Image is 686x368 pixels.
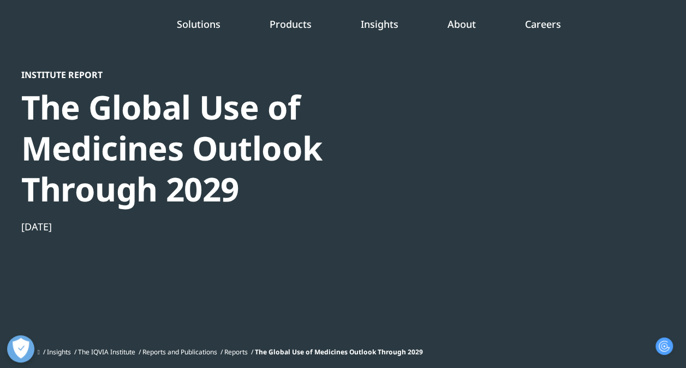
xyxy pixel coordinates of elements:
div: Institute Report [21,69,396,80]
a: Insights [361,17,398,31]
a: Insights [47,347,71,357]
nav: Primary [113,1,665,52]
div: The Global Use of Medicines Outlook Through 2029 [21,87,396,210]
a: Products [270,17,312,31]
button: Open Preferences [7,335,34,363]
span: The Global Use of Medicines Outlook Through 2029 [255,347,423,357]
a: Solutions [177,17,220,31]
a: About [448,17,476,31]
div: [DATE] [21,220,396,233]
a: Careers [525,17,561,31]
a: The IQVIA Institute [78,347,135,357]
a: Reports and Publications [142,347,217,357]
a: Reports [224,347,248,357]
